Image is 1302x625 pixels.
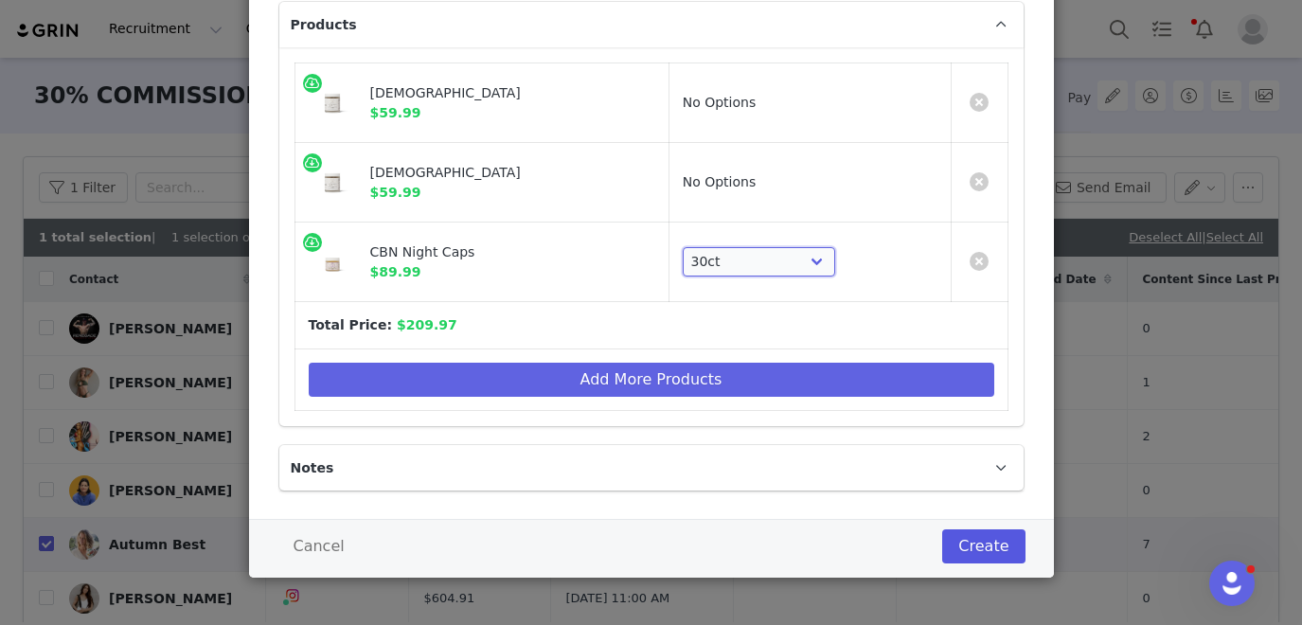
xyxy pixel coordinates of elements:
[309,317,392,332] b: Total Price:
[309,159,356,206] img: Zen_790347d1-305b-4c4e-aa40-2d07ec1b05ab.png
[309,239,356,286] img: Night_Caps_60_749c5574-d226-4c4d-9a78-1a7294ee355c.png
[277,529,361,563] button: Cancel
[370,264,421,279] span: $89.99
[291,15,357,35] span: Products
[370,83,627,103] div: [DEMOGRAPHIC_DATA]
[370,163,627,183] div: [DEMOGRAPHIC_DATA]
[370,185,421,200] span: $59.99
[683,172,757,192] div: No Options
[309,80,356,127] img: Zen_790347d1-305b-4c4e-aa40-2d07ec1b05ab.png
[1209,561,1255,606] iframe: Intercom live chat
[370,242,627,262] div: CBN Night Caps
[942,529,1025,563] button: Create
[397,317,457,332] span: $209.97
[683,93,757,113] div: No Options
[291,458,334,478] span: Notes
[370,105,421,120] span: $59.99
[309,363,994,397] button: Add More Products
